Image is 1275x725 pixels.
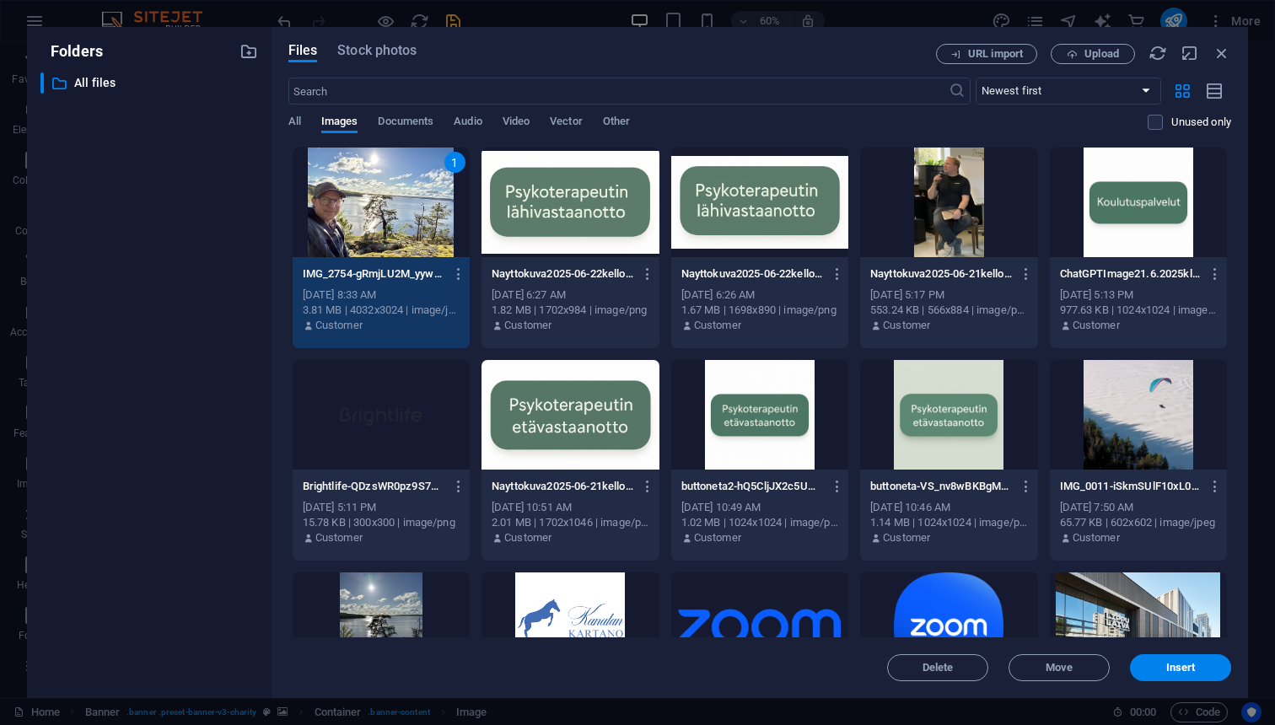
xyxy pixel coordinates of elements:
[40,40,103,62] p: Folders
[1060,303,1217,318] div: 977.63 KB | 1024x1024 | image/png
[1060,266,1202,282] p: ChatGPTImage21.6.2025klo18.02.34-9NG22WUV9ZkbYOV_sg5jWw.png
[870,479,1012,494] p: buttoneta-VS_nv8wBKBgMUQFAPyIB9Q.png
[887,654,988,681] button: Delete
[492,500,648,515] div: [DATE] 10:51 AM
[303,500,460,515] div: [DATE] 5:11 PM
[1213,44,1231,62] i: Close
[1149,44,1167,62] i: Reload
[288,40,318,61] span: Files
[1073,318,1120,333] p: Customer
[303,303,460,318] div: 3.81 MB | 4032x3024 | image/jpeg
[1051,44,1135,64] button: Upload
[681,479,823,494] p: buttoneta2-hQ5CljJX2c5UNabRHKH3GA.png
[303,515,460,530] div: 15.78 KB | 300x300 | image/png
[288,78,949,105] input: Search
[870,515,1027,530] div: 1.14 MB | 1024x1024 | image/png
[1166,663,1196,673] span: Insert
[1181,44,1199,62] i: Minimize
[492,479,633,494] p: Nayttokuva2025-06-21kello11.50.40-oWrWh3fK89dWRJ3Yj9eyyw.png
[694,530,741,545] p: Customer
[1130,654,1231,681] button: Insert
[1009,654,1110,681] button: Move
[1060,479,1202,494] p: IMG_0011-iSkmSUlF10xL0FBz6s60hQ.JPG
[492,303,648,318] div: 1.82 MB | 1702x984 | image/png
[444,152,465,173] div: 1
[378,111,433,135] span: Documents
[1073,530,1120,545] p: Customer
[1060,515,1217,530] div: 65.77 KB | 602x602 | image/jpeg
[870,303,1027,318] div: 553.24 KB | 566x884 | image/png
[870,500,1027,515] div: [DATE] 10:46 AM
[74,73,227,93] p: All files
[681,266,823,282] p: Nayttokuva2025-06-22kello7.26.21-4qHgleSjP4aKlCq9yOW2TA.png
[681,303,838,318] div: 1.67 MB | 1698x890 | image/png
[303,479,444,494] p: Brightlife-QDzsWR0pz9S7U-bumqskag.png
[454,111,481,135] span: Audio
[288,111,301,135] span: All
[1171,115,1231,130] p: Displays only files that are not in use on the website. Files added during this session can still...
[681,500,838,515] div: [DATE] 10:49 AM
[315,318,363,333] p: Customer
[923,663,954,673] span: Delete
[504,318,551,333] p: Customer
[303,287,460,303] div: [DATE] 8:33 AM
[492,287,648,303] div: [DATE] 6:27 AM
[315,530,363,545] p: Customer
[883,530,930,545] p: Customer
[239,42,258,61] i: Create new folder
[1046,663,1073,673] span: Move
[870,287,1027,303] div: [DATE] 5:17 PM
[870,266,1012,282] p: Nayttokuva2025-06-21kello18.16.35-pA-yHvplTIq47ldPiWEOoA.png
[503,111,530,135] span: Video
[681,287,838,303] div: [DATE] 6:26 AM
[337,40,417,61] span: Stock photos
[968,49,1023,59] span: URL import
[681,515,838,530] div: 1.02 MB | 1024x1024 | image/png
[321,111,358,135] span: Images
[1060,287,1217,303] div: [DATE] 5:13 PM
[504,530,551,545] p: Customer
[492,266,633,282] p: Nayttokuva2025-06-22kello7.27.17-VfqWe6WR-HUMdsojryfb9A.png
[603,111,630,135] span: Other
[303,266,444,282] p: IMG_2754-gRmjLU2M_yywHA7AI0_u5Q.jpeg
[1060,500,1217,515] div: [DATE] 7:50 AM
[492,515,648,530] div: 2.01 MB | 1702x1046 | image/png
[694,318,741,333] p: Customer
[936,44,1037,64] button: URL import
[883,318,930,333] p: Customer
[550,111,583,135] span: Vector
[40,72,44,94] div: ​
[1084,49,1119,59] span: Upload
